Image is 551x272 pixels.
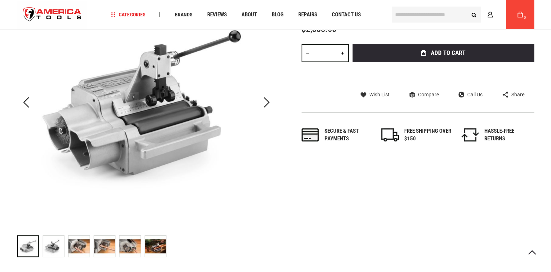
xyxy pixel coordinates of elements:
[458,91,483,98] a: Call Us
[43,232,68,261] div: RIDGID 96362 STAINLESS STEEL / COPPER TUBE CUTTING MACHINE ONLY
[361,91,390,98] a: Wish List
[17,1,88,28] a: store logo
[171,10,196,20] a: Brands
[511,92,524,97] span: Share
[461,128,479,141] img: returns
[409,91,439,98] a: Compare
[331,12,361,17] span: Contact Us
[110,12,145,17] span: Categories
[145,232,166,261] div: RIDGID 96362 STAINLESS STEEL / COPPER TUBE CUTTING MACHINE ONLY
[174,12,192,17] span: Brands
[524,16,526,20] span: 0
[68,232,94,261] div: RIDGID 96362 STAINLESS STEEL / COPPER TUBE CUTTING MACHINE ONLY
[68,236,90,257] img: RIDGID 96362 STAINLESS STEEL / COPPER TUBE CUTTING MACHINE ONLY
[119,236,141,257] img: RIDGID 96362 STAINLESS STEEL / COPPER TUBE CUTTING MACHINE ONLY
[271,12,283,17] span: Blog
[241,12,257,17] span: About
[119,232,145,261] div: RIDGID 96362 STAINLESS STEEL / COPPER TUBE CUTTING MACHINE ONLY
[381,128,399,141] img: shipping
[238,10,260,20] a: About
[17,232,43,261] div: RIDGID 96362 STAINLESS STEEL / COPPER TUBE CUTTING MACHINE ONLY
[353,44,534,62] button: Add to Cart
[484,127,532,143] div: HASSLE-FREE RETURNS
[467,92,483,97] span: Call Us
[351,64,536,85] iframe: Secure express checkout frame
[302,128,319,141] img: payments
[431,50,465,56] span: Add to Cart
[17,1,88,28] img: America Tools
[418,92,439,97] span: Compare
[467,8,481,21] button: Search
[207,12,227,17] span: Reviews
[107,10,149,20] a: Categories
[94,236,115,257] img: RIDGID 96362 STAINLESS STEEL / COPPER TUBE CUTTING MACHINE ONLY
[295,10,320,20] a: Repairs
[43,236,64,257] img: RIDGID 96362 STAINLESS STEEL / COPPER TUBE CUTTING MACHINE ONLY
[369,92,390,97] span: Wish List
[298,12,317,17] span: Repairs
[324,127,372,143] div: Secure & fast payments
[268,10,287,20] a: Blog
[145,236,166,257] img: RIDGID 96362 STAINLESS STEEL / COPPER TUBE CUTTING MACHINE ONLY
[94,232,119,261] div: RIDGID 96362 STAINLESS STEEL / COPPER TUBE CUTTING MACHINE ONLY
[328,10,364,20] a: Contact Us
[204,10,230,20] a: Reviews
[404,127,452,143] div: FREE SHIPPING OVER $150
